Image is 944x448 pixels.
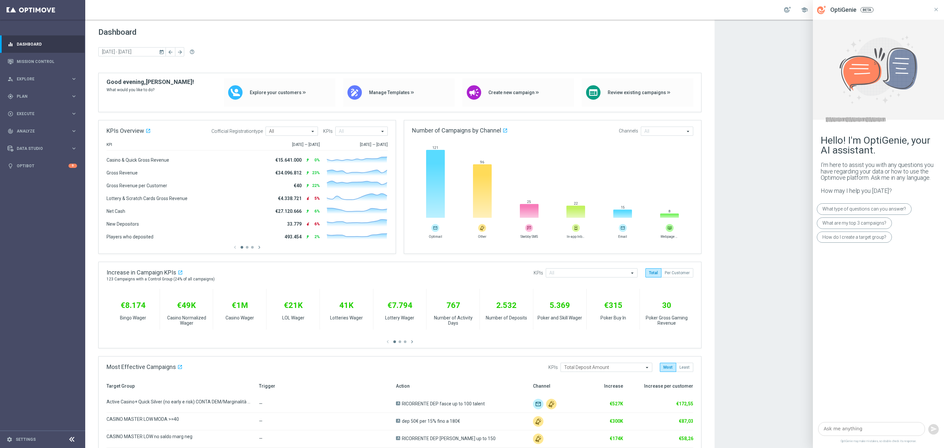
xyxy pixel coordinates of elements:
span: BETA [860,7,874,12]
span: OptiGenie may make mistakes, so double-check its response. [813,438,944,448]
i: settings [7,437,12,442]
i: play_circle_outline [8,111,13,117]
i: keyboard_arrow_right [71,93,77,99]
div: Dashboard [8,35,77,53]
div: Hello! I'm OptiGenie, your AI assistant. [821,135,936,155]
span: Plan [17,94,71,98]
i: track_changes [8,128,13,134]
div: How do I create a target group? [817,232,892,243]
span: Explore [17,77,71,81]
span: Data Studio [17,147,71,151]
div: Optibot [8,157,77,174]
div: Data Studio [8,146,71,152]
a: Optibot [17,157,69,174]
span: Execute [17,112,71,116]
img: Wavey line detail [826,117,892,122]
button: Mission Control [7,59,77,64]
i: gps_fixed [8,93,13,99]
img: OptiGenie Welcome Hero Banner [833,35,924,105]
div: Analyze [8,128,71,134]
div: What type of questions can you answer? [817,203,912,215]
button: track_changes Analyze keyboard_arrow_right [7,129,77,134]
button: lightbulb Optibot 9 [7,163,77,169]
i: keyboard_arrow_right [71,145,77,152]
a: Mission Control [17,53,77,70]
button: equalizer Dashboard [7,42,77,47]
button: gps_fixed Plan keyboard_arrow_right [7,94,77,99]
div: Execute [8,111,71,117]
button: Data Studio keyboard_arrow_right [7,146,77,151]
a: Settings [16,438,36,441]
span: school [801,6,808,13]
i: lightbulb [8,163,13,169]
button: play_circle_outline Execute keyboard_arrow_right [7,111,77,116]
div: Mission Control [8,53,77,70]
span: Analyze [17,129,71,133]
div: I'm here to assist you with any questions you have regarding your data or how to use the Optimove... [821,162,936,181]
button: person_search Explore keyboard_arrow_right [7,76,77,82]
i: person_search [8,76,13,82]
i: keyboard_arrow_right [71,111,77,117]
b: How may I help you [DATE]? [821,187,892,194]
div: Explore [8,76,71,82]
div: Plan [8,93,71,99]
i: keyboard_arrow_right [71,128,77,134]
i: keyboard_arrow_right [71,76,77,82]
div: What are my top 3 campaigns? [817,217,892,229]
svg: OptiGenie Icon [817,6,826,14]
a: Dashboard [17,35,77,53]
div: 9 [69,164,77,168]
i: equalizer [8,41,13,47]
